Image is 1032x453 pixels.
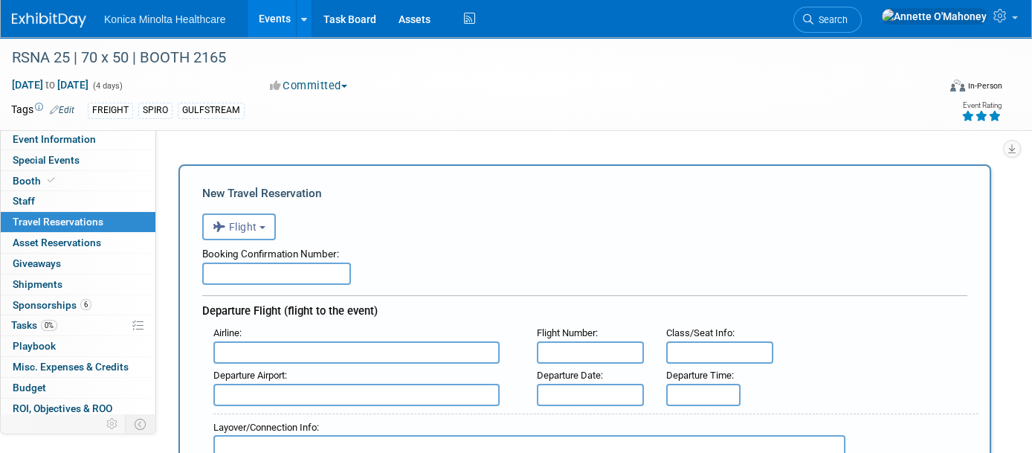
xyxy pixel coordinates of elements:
span: to [43,79,57,91]
span: (4 days) [91,81,123,91]
span: Departure Date [537,370,601,381]
div: FREIGHT [88,103,133,118]
a: Playbook [1,336,155,356]
body: Rich Text Area. Press ALT-0 for help. [8,6,744,22]
small: : [213,327,242,338]
div: Event Format [856,77,1002,100]
a: Staff [1,191,155,211]
span: Departure Airport [213,370,285,381]
div: Event Rating [961,102,1002,109]
small: : [666,327,735,338]
a: Booth [1,171,155,191]
img: Annette O'Mahoney [881,8,987,25]
button: Flight [202,213,276,240]
small: : [537,370,603,381]
span: Departure Flight (flight to the event) [202,304,378,318]
a: Special Events [1,150,155,170]
span: Departure Time [666,370,732,381]
span: Staff [13,195,35,207]
a: Tasks0% [1,315,155,335]
span: Search [813,14,848,25]
span: Asset Reservations [13,237,101,248]
a: Giveaways [1,254,155,274]
span: Event Information [13,133,96,145]
button: Committed [265,78,353,94]
span: Flight [213,221,257,233]
a: Event Information [1,129,155,150]
a: Travel Reservations [1,212,155,232]
span: Budget [13,382,46,393]
a: Search [793,7,862,33]
span: Airline [213,327,239,338]
span: Shipments [13,278,62,290]
td: Toggle Event Tabs [126,414,156,434]
i: Booth reservation complete [48,176,55,184]
div: Booking Confirmation Number: [202,240,967,263]
span: Konica Minolta Healthcare [104,13,225,25]
span: Giveaways [13,257,61,269]
span: 0% [41,320,57,331]
td: Personalize Event Tab Strip [100,414,126,434]
span: Flight Number [537,327,596,338]
div: New Travel Reservation [202,185,967,202]
td: Tags [11,102,74,119]
span: ROI, Objectives & ROO [13,402,112,414]
span: 6 [80,299,91,310]
small: : [213,370,287,381]
small: : [666,370,734,381]
span: Sponsorships [13,299,91,311]
span: Travel Reservations [13,216,103,228]
a: Asset Reservations [1,233,155,253]
a: Shipments [1,274,155,295]
small: : [213,422,319,433]
a: Sponsorships6 [1,295,155,315]
a: ROI, Objectives & ROO [1,399,155,419]
span: Special Events [13,154,80,166]
span: Class/Seat Info [666,327,732,338]
a: Budget [1,378,155,398]
div: RSNA 25 | 70 x 50 | BOOTH 2165 [7,45,917,71]
div: In-Person [967,80,1002,91]
a: Edit [50,105,74,115]
span: Layover/Connection Info [213,422,317,433]
span: Playbook [13,340,56,352]
div: GULFSTREAM [178,103,245,118]
div: SPIRO [138,103,172,118]
span: [DATE] [DATE] [11,78,89,91]
img: ExhibitDay [12,13,86,28]
img: Format-Inperson.png [950,80,965,91]
span: Tasks [11,319,57,331]
small: : [537,327,598,338]
span: Misc. Expenses & Credits [13,361,129,373]
span: Booth [13,175,58,187]
a: Misc. Expenses & Credits [1,357,155,377]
